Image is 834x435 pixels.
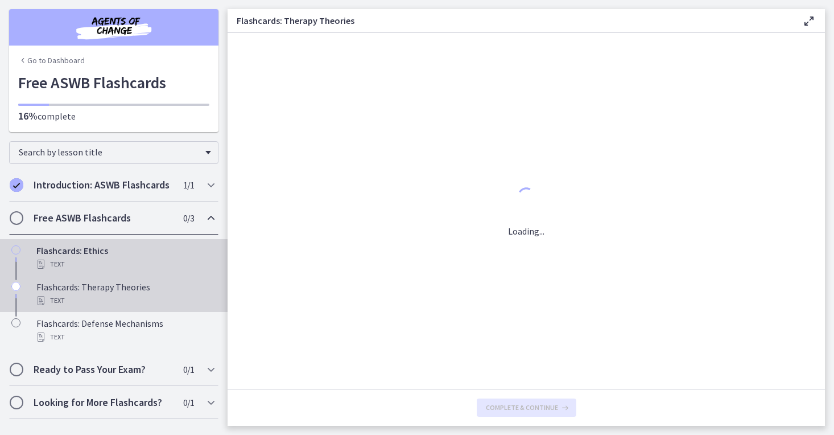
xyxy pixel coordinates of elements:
[36,294,214,307] div: Text
[36,257,214,271] div: Text
[18,109,38,122] span: 16%
[36,280,214,307] div: Flashcards: Therapy Theories
[18,55,85,66] a: Go to Dashboard
[486,403,558,412] span: Complete & continue
[18,109,209,123] p: complete
[34,211,172,225] h2: Free ASWB Flashcards
[36,244,214,271] div: Flashcards: Ethics
[183,178,194,192] span: 1 / 1
[34,363,172,376] h2: Ready to Pass Your Exam?
[34,178,172,192] h2: Introduction: ASWB Flashcards
[9,141,218,164] div: Search by lesson title
[183,396,194,409] span: 0 / 1
[36,330,214,344] div: Text
[46,14,182,41] img: Agents of Change
[36,317,214,344] div: Flashcards: Defense Mechanisms
[10,178,23,192] i: Completed
[477,399,576,417] button: Complete & continue
[508,224,544,238] p: Loading...
[19,146,200,158] span: Search by lesson title
[18,71,209,95] h1: Free ASWB Flashcards
[508,184,544,211] div: 1
[34,396,172,409] h2: Looking for More Flashcards?
[183,211,194,225] span: 0 / 3
[237,14,784,27] h3: Flashcards: Therapy Theories
[183,363,194,376] span: 0 / 1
